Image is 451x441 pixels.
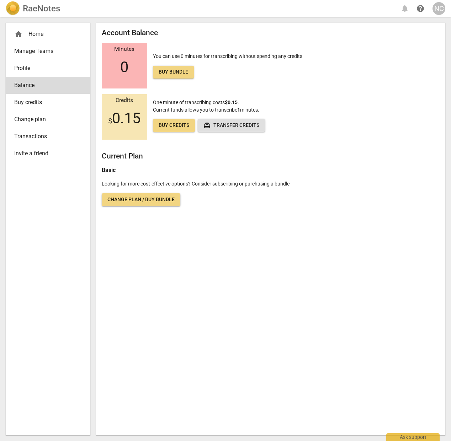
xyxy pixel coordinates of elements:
[102,167,116,173] b: Basic
[14,47,76,55] span: Manage Teams
[120,59,128,76] span: 0
[153,107,259,113] span: Current funds allows you to transcribe minutes.
[6,1,20,16] img: Logo
[414,2,427,15] a: Help
[6,145,90,162] a: Invite a friend
[108,117,112,125] span: $
[153,66,194,79] a: Buy bundle
[102,28,440,37] h2: Account Balance
[14,30,23,38] span: home
[6,128,90,145] a: Transactions
[153,53,302,79] p: You can use 0 minutes for transcribing without spending any credits
[416,4,425,13] span: help
[108,110,140,127] span: 0.15
[14,64,76,72] span: Profile
[14,132,76,141] span: Transactions
[6,60,90,77] a: Profile
[159,122,189,129] span: Buy credits
[102,97,147,104] div: Credits
[102,46,147,53] div: Minutes
[6,43,90,60] a: Manage Teams
[159,69,188,76] span: Buy bundle
[433,2,445,15] button: NC
[6,26,90,43] div: Home
[153,100,239,105] span: One minute of transcribing costs .
[14,81,76,90] span: Balance
[102,193,180,206] a: Change plan / Buy bundle
[6,77,90,94] a: Balance
[6,94,90,111] a: Buy credits
[153,119,195,132] a: Buy credits
[203,122,211,129] span: redeem
[225,100,238,105] b: $0.15
[102,180,440,188] p: Looking for more cost-effective options? Consider subscribing or purchasing a bundle
[14,115,76,124] span: Change plan
[6,111,90,128] a: Change plan
[237,107,240,113] b: 1
[14,149,76,158] span: Invite a friend
[102,152,440,161] h2: Current Plan
[6,1,60,16] a: LogoRaeNotes
[107,196,175,203] span: Change plan / Buy bundle
[14,98,76,107] span: Buy credits
[198,119,265,132] button: Transfer credits
[386,433,440,441] div: Ask support
[203,122,259,129] span: Transfer credits
[23,4,60,14] h2: RaeNotes
[14,30,76,38] div: Home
